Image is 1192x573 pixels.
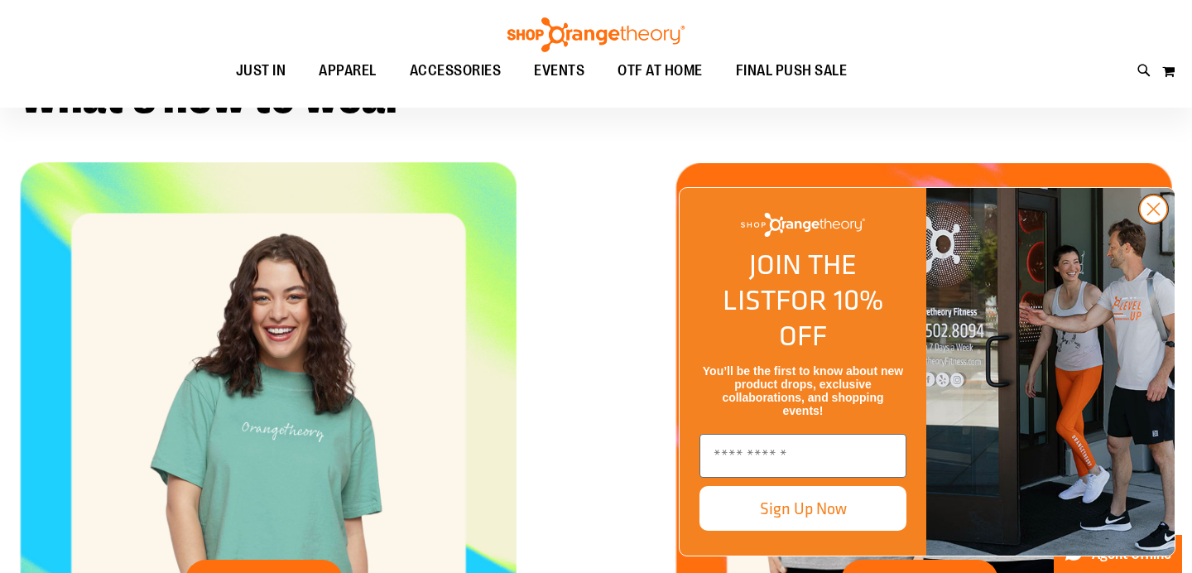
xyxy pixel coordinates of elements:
[736,52,848,89] span: FINAL PUSH SALE
[1138,194,1169,224] button: Close dialog
[776,279,883,356] span: FOR 10% OFF
[723,243,857,320] span: JOIN THE LIST
[699,486,906,531] button: Sign Up Now
[236,52,286,89] span: JUST IN
[926,188,1175,556] img: Shop Orangtheory
[662,171,1192,573] div: FLYOUT Form
[319,52,377,89] span: APPAREL
[703,364,903,417] span: You’ll be the first to know about new product drops, exclusive collaborations, and shopping events!
[534,52,584,89] span: EVENTS
[741,213,865,237] img: Shop Orangetheory
[410,52,502,89] span: ACCESSORIES
[20,75,1172,121] h2: What’s new to wear
[618,52,703,89] span: OTF AT HOME
[505,17,687,52] img: Shop Orangetheory
[699,434,906,478] input: Enter email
